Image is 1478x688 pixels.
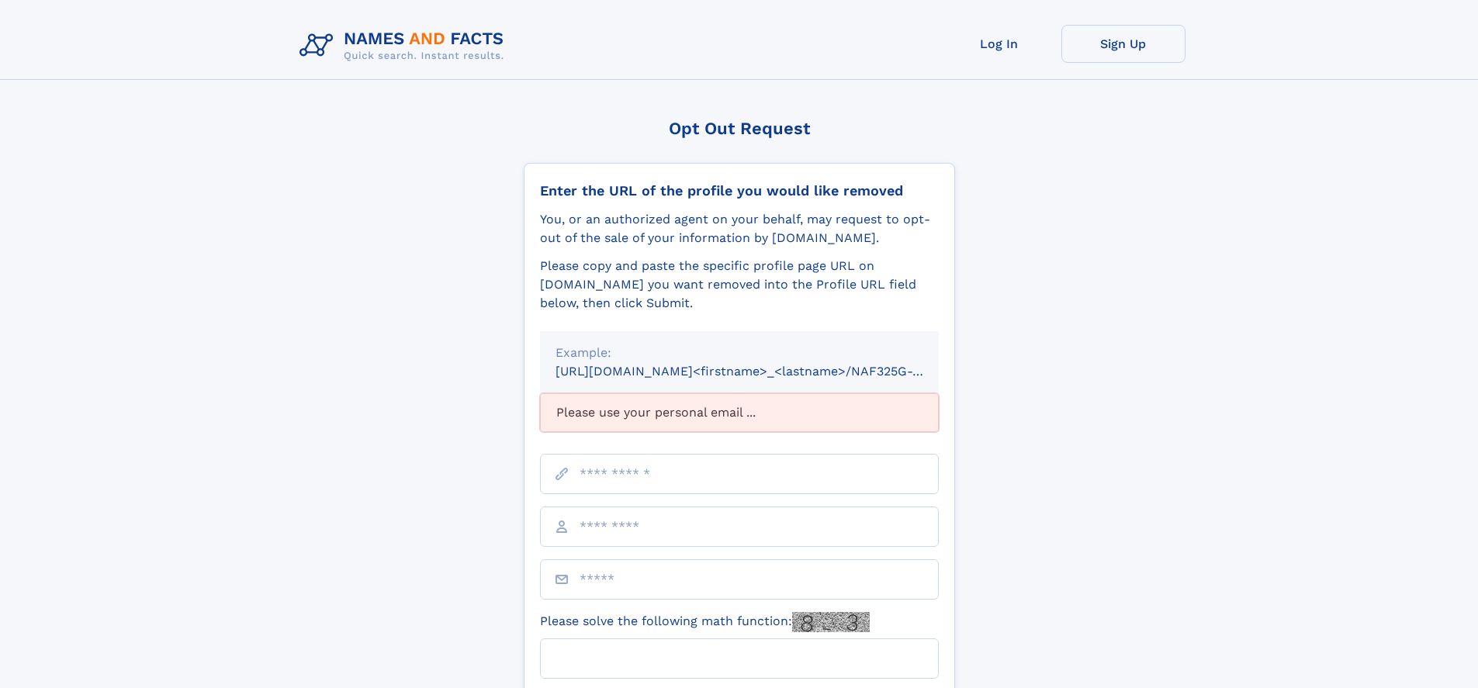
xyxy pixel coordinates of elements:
div: You, or an authorized agent on your behalf, may request to opt-out of the sale of your informatio... [540,210,939,247]
a: Log In [937,25,1061,63]
a: Sign Up [1061,25,1186,63]
div: Enter the URL of the profile you would like removed [540,182,939,199]
div: Example: [556,344,923,362]
small: [URL][DOMAIN_NAME]<firstname>_<lastname>/NAF325G-xxxxxxxx [556,364,968,379]
div: Opt Out Request [524,119,955,138]
div: Please use your personal email ... [540,393,939,432]
div: Please copy and paste the specific profile page URL on [DOMAIN_NAME] you want removed into the Pr... [540,257,939,313]
label: Please solve the following math function: [540,612,870,632]
img: Logo Names and Facts [293,25,517,67]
